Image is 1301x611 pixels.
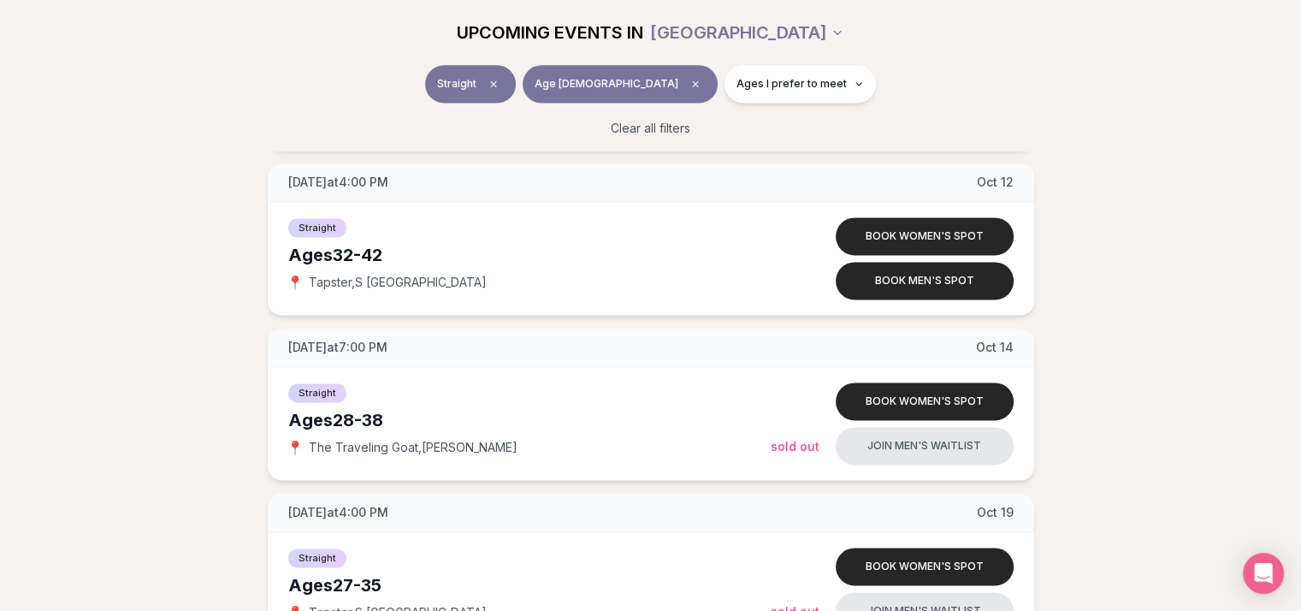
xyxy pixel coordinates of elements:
[288,408,771,432] div: Ages 28-38
[650,14,844,51] button: [GEOGRAPHIC_DATA]
[288,441,302,454] span: 📍
[535,77,678,91] span: Age [DEMOGRAPHIC_DATA]
[977,504,1014,521] span: Oct 19
[288,549,346,567] span: Straight
[288,504,388,521] span: [DATE] at 4:00 PM
[685,74,706,94] span: Clear age
[836,427,1014,465] button: Join men's waitlist
[288,218,346,237] span: Straight
[523,65,718,103] button: Age [DEMOGRAPHIC_DATA]Clear age
[288,339,387,356] span: [DATE] at 7:00 PM
[457,21,643,44] span: UPCOMING EVENTS IN
[736,77,847,91] span: Ages I prefer to meet
[309,274,487,291] span: Tapster , S [GEOGRAPHIC_DATA]
[836,383,1014,420] button: Book women's spot
[288,174,388,191] span: [DATE] at 4:00 PM
[437,77,476,91] span: Straight
[309,439,517,456] span: The Traveling Goat , [PERSON_NAME]
[976,339,1014,356] span: Oct 14
[977,174,1014,191] span: Oct 12
[724,65,876,103] button: Ages I prefer to meet
[836,262,1014,300] button: Book men's spot
[483,74,504,94] span: Clear event type filter
[425,65,516,103] button: StraightClear event type filter
[288,573,771,597] div: Ages 27-35
[288,243,771,267] div: Ages 32-42
[288,276,302,289] span: 📍
[600,110,701,147] button: Clear all filters
[1243,553,1284,594] div: Open Intercom Messenger
[771,439,819,454] span: Sold Out
[288,383,346,402] span: Straight
[836,217,1014,255] button: Book women's spot
[836,548,1014,585] button: Book women's spot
